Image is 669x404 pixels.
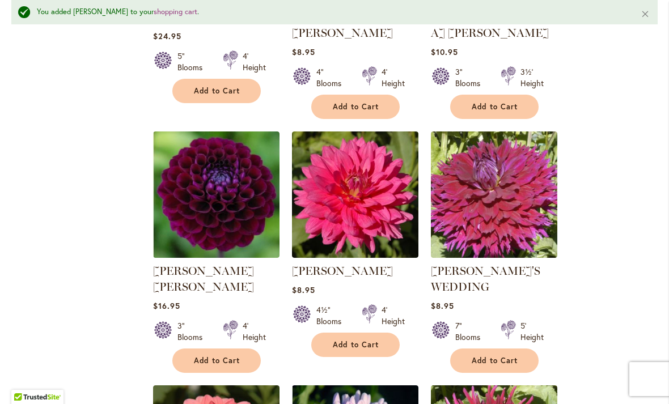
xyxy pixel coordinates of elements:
span: Add to Cart [472,356,518,365]
span: Add to Cart [333,340,379,350]
a: [PERSON_NAME]'S WEDDING [431,264,540,294]
span: Add to Cart [194,356,240,365]
span: $16.95 [153,300,180,311]
span: Add to Cart [333,102,379,112]
div: 4" Blooms [316,66,348,89]
button: Add to Cart [450,348,539,373]
button: Add to Cart [172,79,261,103]
button: Add to Cart [172,348,261,373]
div: 4' Height [243,320,266,343]
a: [PERSON_NAME] [292,264,393,278]
a: [PERSON_NAME] [PERSON_NAME] [292,10,393,40]
div: 3" Blooms [455,66,487,89]
a: Jennifer's Wedding [431,249,557,260]
a: shopping cart [154,7,197,16]
span: Add to Cart [472,102,518,112]
div: You added [PERSON_NAME] to your . [37,7,624,18]
img: JENNA [292,131,418,258]
span: $8.95 [292,284,315,295]
span: Add to Cart [194,86,240,96]
a: JASON MATTHEW [153,249,280,260]
span: $10.95 [431,46,458,57]
div: 3½' Height [520,66,544,89]
a: JENNA [292,249,418,260]
a: [PERSON_NAME] [PERSON_NAME] [153,264,254,294]
span: $24.95 [153,31,181,41]
div: 4½" Blooms [316,304,348,327]
div: 7" Blooms [455,320,487,343]
a: [DEMOGRAPHIC_DATA] [PERSON_NAME] [431,10,557,40]
div: 4' Height [243,50,266,73]
iframe: Launch Accessibility Center [9,364,40,396]
span: $8.95 [431,300,454,311]
div: 4' Height [382,66,405,89]
button: Add to Cart [311,95,400,119]
img: JASON MATTHEW [153,131,280,258]
div: 3" Blooms [177,320,209,343]
div: 4' Height [382,304,405,327]
button: Add to Cart [450,95,539,119]
div: 5" Blooms [177,50,209,73]
span: $8.95 [292,46,315,57]
button: Add to Cart [311,333,400,357]
div: 5' Height [520,320,544,343]
img: Jennifer's Wedding [431,131,557,258]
